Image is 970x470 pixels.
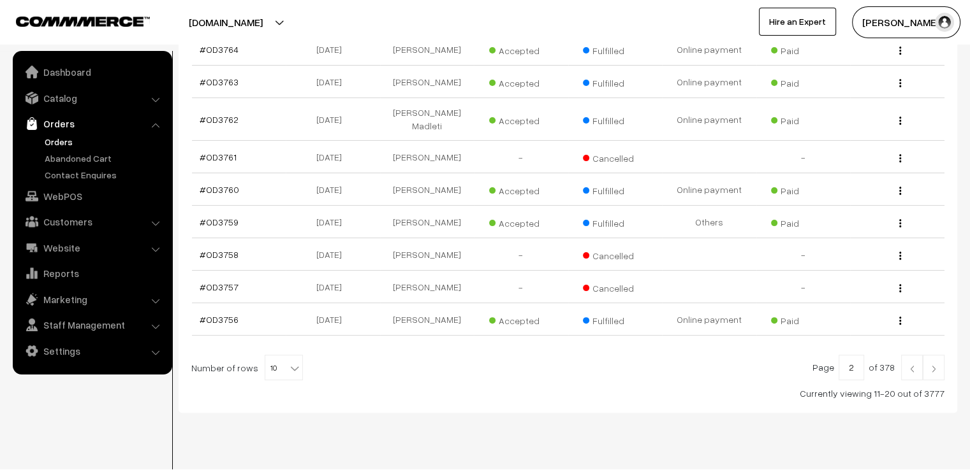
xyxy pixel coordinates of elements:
a: #OD3757 [200,281,239,292]
span: Number of rows [191,361,258,374]
td: [DATE] [286,98,380,141]
button: [DOMAIN_NAME] [144,6,307,38]
span: Accepted [489,311,553,327]
img: Menu [899,219,901,227]
td: [DATE] [286,271,380,303]
a: Hire an Expert [759,8,836,36]
span: Paid [771,41,835,57]
img: Menu [899,79,901,87]
td: [PERSON_NAME] [380,141,474,173]
a: #OD3758 [200,249,239,260]
a: #OD3760 [200,184,239,195]
span: Fulfilled [583,73,647,90]
div: Currently viewing 11-20 out of 3777 [191,387,944,400]
span: Cancelled [583,278,647,295]
a: Catalog [16,87,168,110]
td: Online payment [662,66,756,98]
span: Paid [771,213,835,230]
a: COMMMERCE [16,13,128,28]
span: Cancelled [583,246,647,262]
img: Menu [899,187,901,195]
a: #OD3759 [200,217,239,227]
span: Paid [771,181,835,197]
td: - [474,141,568,173]
span: of 378 [869,362,895,373]
img: Menu [899,154,901,162]
td: [DATE] [286,141,380,173]
td: [DATE] [286,238,380,271]
span: Fulfilled [583,111,647,127]
span: Accepted [489,73,553,90]
td: [PERSON_NAME] [380,66,474,98]
a: #OD3764 [200,44,239,55]
a: Orders [41,135,168,148]
td: [DATE] [286,33,380,66]
a: Website [16,236,168,259]
img: Right [928,365,939,373]
td: - [756,141,851,173]
span: Fulfilled [583,41,647,57]
span: Paid [771,111,835,127]
span: Fulfilled [583,311,647,327]
td: [DATE] [286,206,380,238]
a: WebPOS [16,185,168,208]
img: Left [906,365,918,373]
span: Fulfilled [583,213,647,230]
span: Cancelled [583,148,647,165]
img: Menu [899,284,901,292]
span: Accepted [489,213,553,230]
td: - [474,238,568,271]
a: #OD3761 [200,152,237,162]
span: Fulfilled [583,181,647,197]
td: Online payment [662,173,756,206]
span: Paid [771,311,835,327]
a: Abandoned Cart [41,152,168,165]
td: Online payment [662,303,756,336]
a: Dashboard [16,61,168,83]
span: 10 [265,355,302,381]
a: Reports [16,262,168,285]
td: [PERSON_NAME] Madleti [380,98,474,141]
td: - [756,271,851,303]
span: Page [812,362,834,373]
a: Marketing [16,288,168,311]
a: #OD3762 [200,114,239,125]
span: Paid [771,73,835,90]
a: Settings [16,339,168,362]
a: #OD3763 [200,76,239,87]
img: Menu [899,117,901,125]
span: Accepted [489,111,553,127]
td: [PERSON_NAME] [380,33,474,66]
a: Customers [16,210,168,233]
td: Online payment [662,98,756,141]
img: Menu [899,46,901,55]
span: Accepted [489,41,553,57]
td: Others [662,206,756,238]
img: COMMMERCE [16,17,150,26]
td: - [474,271,568,303]
a: Orders [16,112,168,135]
td: [DATE] [286,66,380,98]
td: [DATE] [286,303,380,336]
button: [PERSON_NAME] [852,6,960,38]
span: Accepted [489,181,553,197]
td: Online payment [662,33,756,66]
a: Staff Management [16,313,168,336]
a: #OD3756 [200,314,239,325]
img: user [935,13,954,32]
td: - [756,238,851,271]
td: [PERSON_NAME] [380,206,474,238]
td: [PERSON_NAME] [380,173,474,206]
td: [PERSON_NAME] [380,271,474,303]
a: Contact Enquires [41,168,168,182]
td: [PERSON_NAME] [380,303,474,336]
img: Menu [899,317,901,325]
td: [PERSON_NAME] [380,238,474,271]
span: 10 [265,355,303,380]
img: Menu [899,252,901,260]
td: [DATE] [286,173,380,206]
